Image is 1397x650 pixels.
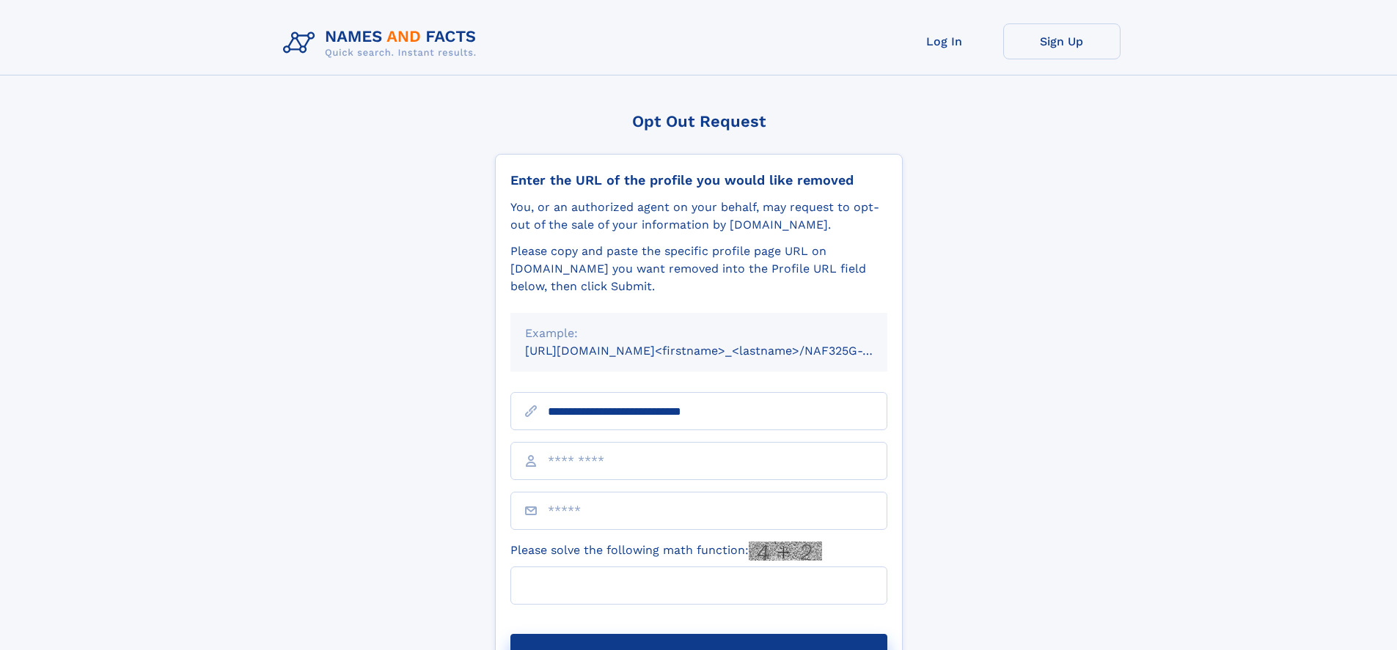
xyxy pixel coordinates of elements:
small: [URL][DOMAIN_NAME]<firstname>_<lastname>/NAF325G-xxxxxxxx [525,344,915,358]
div: Enter the URL of the profile you would like removed [510,172,887,188]
div: Please copy and paste the specific profile page URL on [DOMAIN_NAME] you want removed into the Pr... [510,243,887,295]
div: Opt Out Request [495,112,903,130]
div: Example: [525,325,873,342]
img: Logo Names and Facts [277,23,488,63]
label: Please solve the following math function: [510,542,822,561]
a: Log In [886,23,1003,59]
a: Sign Up [1003,23,1121,59]
div: You, or an authorized agent on your behalf, may request to opt-out of the sale of your informatio... [510,199,887,234]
